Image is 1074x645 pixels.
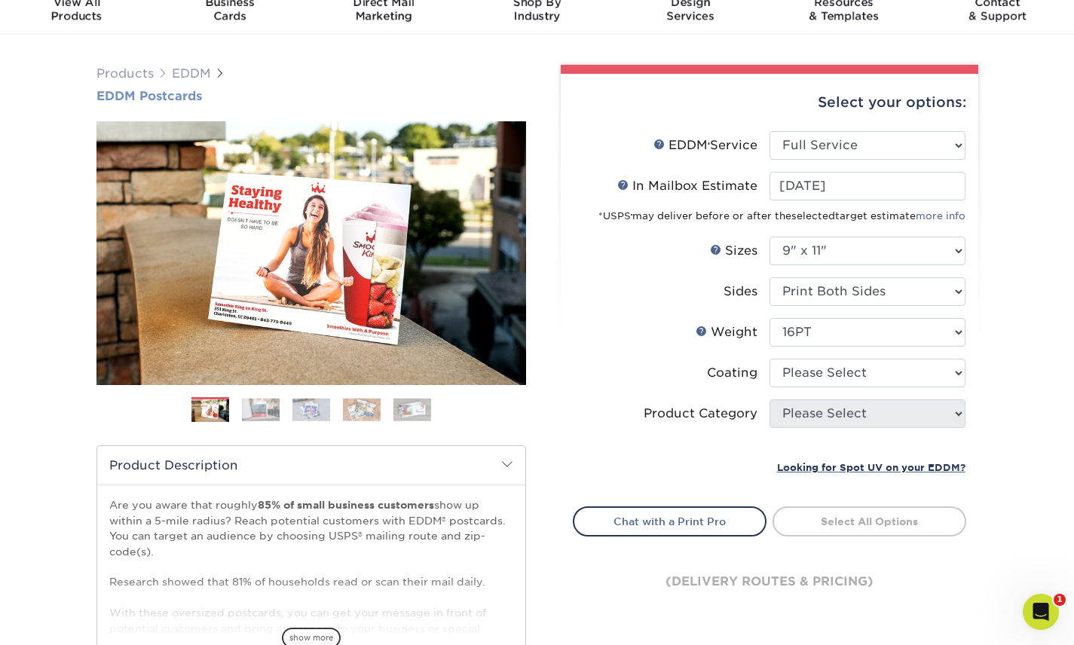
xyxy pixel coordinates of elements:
[707,364,757,382] div: Coating
[258,499,434,511] strong: 85% of small business customers
[292,398,330,421] img: EDDM 03
[96,89,202,103] span: EDDM Postcards
[1023,594,1059,630] iframe: Intercom live chat
[96,89,526,103] a: EDDM Postcards
[4,599,128,640] iframe: Google Customer Reviews
[343,398,381,421] img: EDDM 04
[644,405,757,423] div: Product Category
[1054,594,1066,606] span: 1
[696,323,757,341] div: Weight
[96,105,526,402] img: EDDM Postcards 01
[393,398,431,421] img: EDDM 05
[598,210,965,222] small: *USPS may deliver before or after the target estimate
[916,210,965,222] a: more info
[96,66,154,81] a: Products
[617,177,757,195] div: In Mailbox Estimate
[573,506,766,536] a: Chat with a Print Pro
[777,460,965,474] a: Looking for Spot UV on your EDDM?
[573,74,966,131] div: Select your options:
[770,172,965,200] input: Select Date
[191,398,229,424] img: EDDM 01
[97,446,525,485] h2: Product Description
[791,210,835,222] span: selected
[631,213,632,218] sup: ®
[724,283,757,301] div: Sides
[172,66,211,81] a: EDDM
[242,398,280,421] img: EDDM 02
[773,506,966,536] a: Select All Options
[653,136,757,154] div: EDDM Service
[777,462,965,473] small: Looking for Spot UV on your EDDM?
[710,242,757,260] div: Sizes
[708,142,710,148] sup: ®
[573,536,966,627] div: (delivery routes & pricing)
